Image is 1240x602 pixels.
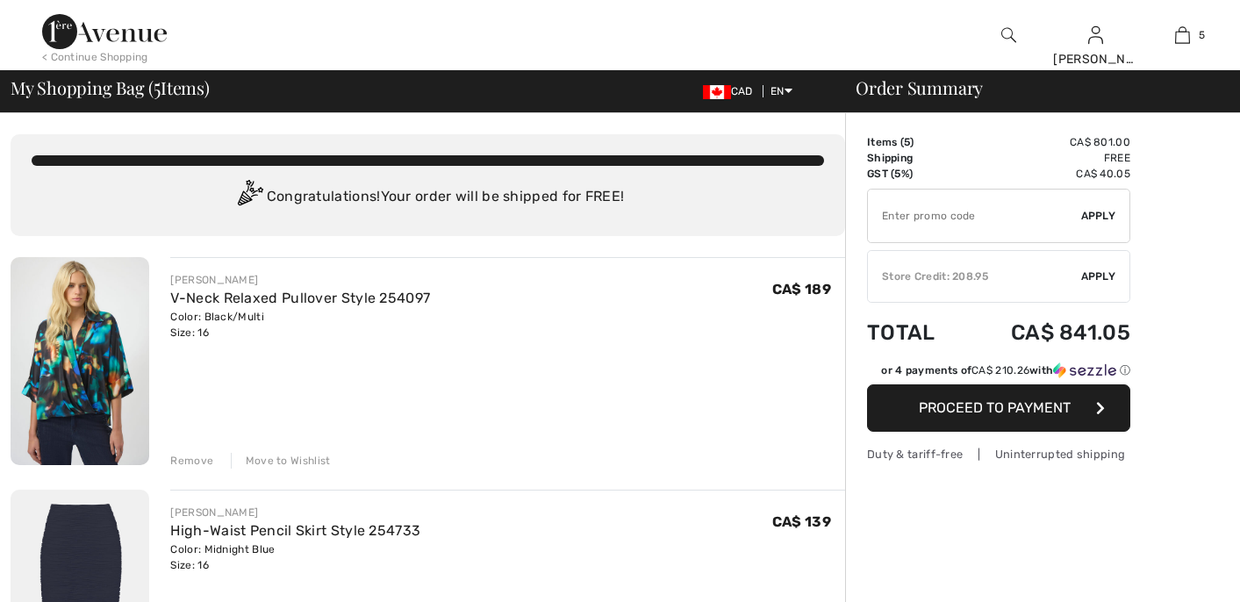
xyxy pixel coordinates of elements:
td: GST (5%) [867,166,963,182]
a: High-Waist Pencil Skirt Style 254733 [170,522,420,539]
span: CA$ 189 [772,281,831,297]
span: EN [771,85,792,97]
a: 5 [1140,25,1225,46]
td: Shipping [867,150,963,166]
a: V-Neck Relaxed Pullover Style 254097 [170,290,430,306]
a: Sign In [1088,26,1103,43]
div: Order Summary [835,79,1229,97]
span: 5 [1199,27,1205,43]
td: Free [963,150,1130,166]
span: Proceed to Payment [919,399,1071,416]
img: My Bag [1175,25,1190,46]
span: 5 [904,136,910,148]
div: Move to Wishlist [231,453,331,469]
div: [PERSON_NAME] [1053,50,1138,68]
div: Duty & tariff-free | Uninterrupted shipping [867,446,1130,462]
div: Remove [170,453,213,469]
div: [PERSON_NAME] [170,272,430,288]
img: search the website [1001,25,1016,46]
img: My Info [1088,25,1103,46]
td: CA$ 40.05 [963,166,1130,182]
img: Sezzle [1053,362,1116,378]
span: CA$ 210.26 [971,364,1029,376]
div: < Continue Shopping [42,49,148,65]
td: Items ( ) [867,134,963,150]
input: Promo code [868,190,1081,242]
span: Apply [1081,269,1116,284]
img: Canadian Dollar [703,85,731,99]
div: Color: Black/Multi Size: 16 [170,309,430,340]
td: Total [867,303,963,362]
div: or 4 payments of with [881,362,1130,378]
img: Congratulation2.svg [232,180,267,215]
div: Store Credit: 208.95 [868,269,1081,284]
td: CA$ 801.00 [963,134,1130,150]
div: [PERSON_NAME] [170,505,420,520]
img: 1ère Avenue [42,14,167,49]
div: or 4 payments ofCA$ 210.26withSezzle Click to learn more about Sezzle [867,362,1130,384]
img: V-Neck Relaxed Pullover Style 254097 [11,257,149,465]
span: My Shopping Bag ( Items) [11,79,210,97]
td: CA$ 841.05 [963,303,1130,362]
div: Color: Midnight Blue Size: 16 [170,541,420,573]
button: Proceed to Payment [867,384,1130,432]
span: Apply [1081,208,1116,224]
span: CAD [703,85,760,97]
span: CA$ 139 [772,513,831,530]
div: Congratulations! Your order will be shipped for FREE! [32,180,824,215]
span: 5 [154,75,161,97]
